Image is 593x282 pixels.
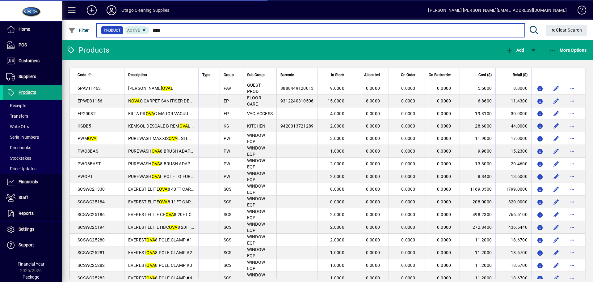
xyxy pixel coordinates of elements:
button: Edit [551,159,561,169]
span: On Order [401,72,415,78]
span: PUREWASH 8 BRUSH ADAPTOR - SWIVEL [128,149,218,154]
span: Transfers [6,114,28,119]
div: [PERSON_NAME] [PERSON_NAME][EMAIL_ADDRESS][DOMAIN_NAME] [428,5,567,15]
span: WINDOW EQP [247,133,265,144]
a: Staff [3,190,62,206]
span: SCS [224,250,232,255]
em: OVA [146,250,155,255]
span: 0.0000 [330,187,344,192]
em: OVA [169,225,178,230]
td: 44.0000 [495,120,531,132]
span: 2.0000 [330,212,344,217]
span: PUREWASH L POLE TO EURO THREAD TIP [128,174,220,179]
span: Code [78,72,86,78]
td: 30.9000 [495,107,531,120]
span: 0.0000 [366,86,380,91]
span: 0.0000 [366,174,380,179]
span: Product [104,27,120,33]
div: Allocated [357,72,385,78]
td: 436.5440 [495,221,531,234]
a: Knowledge Base [573,1,585,21]
span: POS [19,42,27,47]
td: 208.0000 [460,196,495,208]
span: 3.0000 [330,136,344,141]
span: SCS [224,275,232,280]
span: EVEREST 8 POLE CLAMP #4 [128,275,192,280]
span: 0.0000 [401,98,415,103]
span: 0.0000 [366,199,380,204]
td: 8.8400 [460,170,495,183]
button: Edit [551,96,561,106]
span: PWO8BAST [78,161,101,166]
button: Edit [551,210,561,219]
em: OVA [88,136,97,141]
span: SCS [224,237,232,242]
div: Type [202,72,216,78]
td: 11.4300 [495,95,531,107]
span: 2.0000 [330,124,344,128]
button: More options [567,159,577,169]
span: PW [224,149,230,154]
span: GUEST PROD [247,83,261,94]
td: 6.8600 [460,95,495,107]
td: 766.5100 [495,208,531,221]
span: 0.0000 [401,86,415,91]
span: 0.0000 [437,174,451,179]
span: EVEREST ELITE 8 40FT CARBON POLE KIT [128,187,220,192]
span: WINDOW EQP [247,260,265,271]
span: PW [224,136,230,141]
em: OVA [169,136,177,141]
span: Clear Search [551,28,582,33]
span: Allocated [364,72,380,78]
span: Filter [68,28,89,33]
button: Edit [551,248,561,258]
button: More options [567,83,577,93]
td: 13.6000 [495,170,531,183]
span: 0.0000 [401,250,415,255]
span: WINDOW EQP [247,222,265,233]
span: Stocktakes [6,156,31,161]
span: 0.0000 [401,263,415,268]
em: OVA [146,263,155,268]
span: PW [224,161,230,166]
span: 0.0000 [366,111,380,116]
span: Active [127,28,140,33]
span: 0.0000 [401,275,415,280]
a: Support [3,237,62,253]
span: EVEREST 8 POLE CLAMP #2 [128,250,192,255]
span: 2.0000 [330,174,344,179]
button: Edit [551,171,561,181]
button: Edit [551,197,561,207]
button: Filter [67,25,90,36]
span: EPWD31156 [78,98,102,103]
a: Transfers [3,111,62,121]
em: OVA [146,275,155,280]
td: 9.9000 [460,145,495,158]
span: On Backorder [429,72,451,78]
span: WINDOW EQP [247,145,265,157]
button: Edit [551,83,561,93]
span: Support [19,242,34,247]
button: Edit [551,133,561,143]
td: 20.4600 [495,158,531,170]
span: SCSWC25282 [78,263,105,268]
span: 2.0000 [330,225,344,230]
td: 13.3000 [460,158,495,170]
td: 28.6000 [460,120,495,132]
span: 0.0000 [366,225,380,230]
td: 498.2300 [460,208,495,221]
div: Otago Cleaning Supplies [121,5,169,15]
span: SCSWC25281 [78,250,105,255]
em: OVA [152,161,160,166]
span: SCS [224,225,232,230]
span: Sub Group [247,72,265,78]
span: 8.0000 [366,98,380,103]
span: SCS [224,187,232,192]
button: More options [567,133,577,143]
span: 0.0000 [366,237,380,242]
span: KSDB5 [78,124,91,128]
div: Sub Group [247,72,273,78]
span: Suppliers [19,74,36,79]
button: Profile [102,5,121,16]
span: Settings [19,227,34,232]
